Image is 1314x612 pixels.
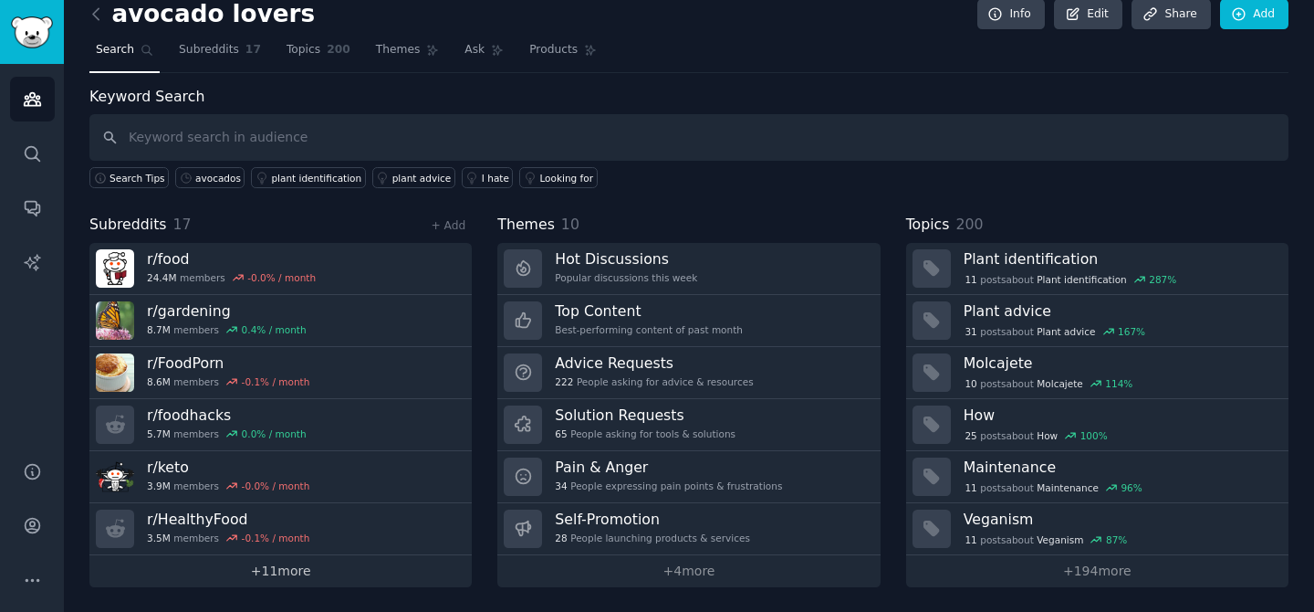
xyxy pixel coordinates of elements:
[555,532,567,544] span: 28
[965,429,976,442] span: 25
[89,555,472,587] a: +11more
[96,458,134,496] img: keto
[906,399,1288,451] a: How25postsaboutHow100%
[964,375,1134,392] div: post s about
[147,532,171,544] span: 3.5M
[1037,273,1126,286] span: Plant identification
[555,458,782,477] h3: Pain & Anger
[497,555,880,587] a: +4more
[497,399,880,451] a: Solution Requests65People asking for tools & solutions
[906,214,950,237] span: Topics
[555,406,735,425] h3: Solution Requests
[482,172,509,185] div: I hate
[147,480,171,492] span: 3.9M
[964,301,1276,321] h3: Plant advice
[462,167,514,188] a: I hate
[242,427,307,440] div: 0.0 % / month
[271,172,361,185] div: plant identification
[376,42,421,58] span: Themes
[242,375,310,388] div: -0.1 % / month
[464,42,485,58] span: Ask
[964,427,1110,444] div: post s about
[242,323,307,336] div: 0.4 % / month
[965,377,976,390] span: 10
[965,533,976,546] span: 11
[1118,325,1145,338] div: 167 %
[1037,377,1083,390] span: Molcajete
[89,399,472,451] a: r/foodhacks5.7Mmembers0.0% / month
[245,42,261,58] span: 17
[555,249,697,269] h3: Hot Discussions
[89,114,1288,161] input: Keyword search in audience
[287,42,320,58] span: Topics
[561,216,579,233] span: 10
[964,249,1276,269] h3: Plant identification
[1149,273,1176,286] div: 287 %
[906,295,1288,347] a: Plant advice31postsaboutPlant advice167%
[147,323,171,336] span: 8.7M
[497,451,880,503] a: Pain & Anger34People expressing pain points & frustrations
[497,214,555,237] span: Themes
[906,243,1288,295] a: Plant identification11postsaboutPlant identification287%
[147,532,309,544] div: members
[555,375,573,388] span: 222
[392,172,452,185] div: plant advice
[964,480,1144,496] div: post s about
[1105,377,1132,390] div: 114 %
[147,375,171,388] span: 8.6M
[172,36,267,73] a: Subreddits17
[147,271,176,284] span: 24.4M
[964,458,1276,477] h3: Maintenance
[529,42,578,58] span: Products
[458,36,510,73] a: Ask
[1106,533,1127,546] div: 87 %
[955,216,983,233] span: 200
[372,167,455,188] a: plant advice
[431,219,465,232] a: + Add
[251,167,365,188] a: plant identification
[89,451,472,503] a: r/keto3.9Mmembers-0.0% / month
[147,353,309,373] h3: r/ FoodPorn
[11,16,53,48] img: GummySearch logo
[242,480,310,492] div: -0.0 % / month
[147,458,309,477] h3: r/ keto
[906,451,1288,503] a: Maintenance11postsaboutMaintenance96%
[964,510,1276,529] h3: Veganism
[147,406,307,425] h3: r/ foodhacks
[89,503,472,555] a: r/HealthyFood3.5Mmembers-0.1% / month
[1037,429,1058,442] span: How
[147,480,309,492] div: members
[175,167,245,188] a: avocados
[523,36,603,73] a: Products
[96,249,134,288] img: food
[96,353,134,392] img: FoodPorn
[147,427,171,440] span: 5.7M
[555,271,697,284] div: Popular discussions this week
[242,532,310,544] div: -0.1 % / month
[96,42,134,58] span: Search
[965,325,976,338] span: 31
[1080,429,1108,442] div: 100 %
[147,323,307,336] div: members
[906,503,1288,555] a: Veganism11postsaboutVeganism87%
[555,480,567,492] span: 34
[147,375,309,388] div: members
[964,323,1147,340] div: post s about
[555,427,567,440] span: 65
[89,167,169,188] button: Search Tips
[965,481,976,494] span: 11
[89,347,472,399] a: r/FoodPorn8.6Mmembers-0.1% / month
[173,216,192,233] span: 17
[280,36,357,73] a: Topics200
[906,347,1288,399] a: Molcajete10postsaboutMolcajete114%
[906,555,1288,587] a: +194more
[539,172,593,185] div: Looking for
[555,323,743,336] div: Best-performing content of past month
[497,295,880,347] a: Top ContentBest-performing content of past month
[147,271,316,284] div: members
[964,532,1129,548] div: post s about
[1037,533,1083,546] span: Veganism
[109,172,165,185] span: Search Tips
[195,172,241,185] div: avocados
[555,510,750,529] h3: Self-Promotion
